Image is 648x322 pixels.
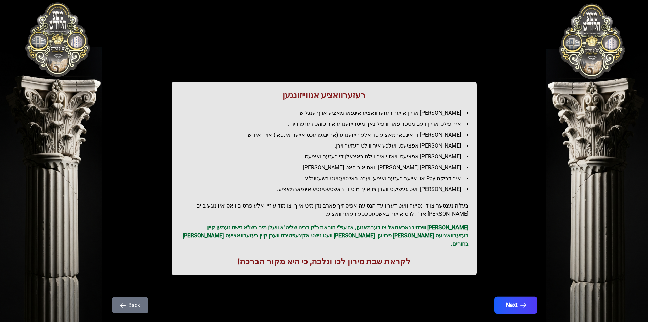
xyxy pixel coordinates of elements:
[180,202,468,218] h2: בעז"ה נענטער צו די נסיעה וועט דער וועד הנסיעה אפיס זיך פארבינדן מיט אייך, צו מודיע זיין אלע פרטים...
[185,120,468,128] li: איר פילט אריין דעם מספר פאר וויפיל נאך מיטרייזענדע איר טוהט רעזערווירן.
[180,224,468,248] p: [PERSON_NAME] וויכטיג נאכאמאל צו דערמאנען, אז עפ"י הוראת כ"ק רבינו שליט"א וועלן מיר בשו"א נישט נע...
[180,90,468,101] h1: רעזערוואציע אנווייזונגען
[185,185,468,194] li: [PERSON_NAME] וועט געשיקט ווערן צו אייך מיט די באשטעטיגטע אינפארמאציע.
[185,164,468,172] li: [PERSON_NAME] [PERSON_NAME] וואס איר האט [PERSON_NAME].
[185,153,468,161] li: [PERSON_NAME] אפציעס וויאזוי איר ווילט באצאלן די רעזערוואציעס.
[185,174,468,183] li: איר דריקט Pay און אייער רעזערוואציע ווערט באשטעטיגט בשעטומ"צ.
[185,131,468,139] li: [PERSON_NAME] די אינפארמאציע פון אלע רייזענדע (אריינגערעכט אייער אינפא.) אויף אידיש.
[112,297,148,313] button: Back
[185,142,468,150] li: [PERSON_NAME] אפציעס, וועלכע איר ווילט רעזערווירן.
[494,297,537,314] button: Next
[185,109,468,117] li: [PERSON_NAME] אריין אייער רעזערוואציע אינפארמאציע אויף ענגליש.
[180,256,468,267] h1: לקראת שבת מירון לכו ונלכה, כי היא מקור הברכה!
